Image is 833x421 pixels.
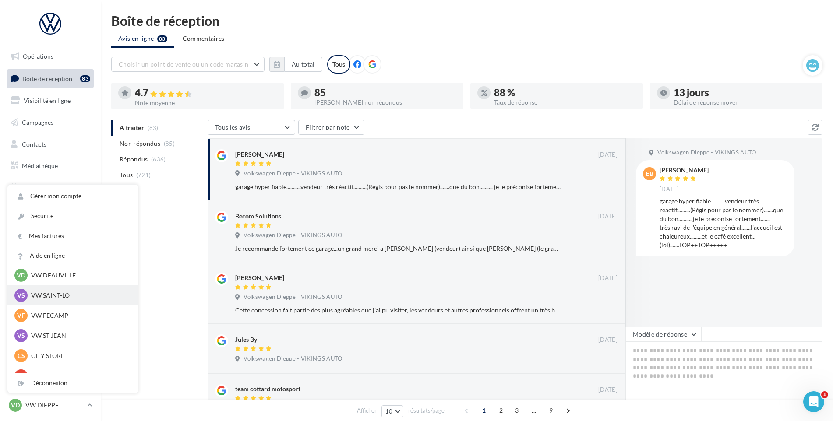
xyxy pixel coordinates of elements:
div: Je recommande fortement ce garage...un grand merci a [PERSON_NAME] (vendeur) ainsi que [PERSON_NA... [235,244,561,253]
button: Modèle de réponse [625,327,702,342]
span: (85) [164,140,175,147]
div: garage hyper fiable...........vendeur très réactif..........(Régis pour pas le nommer).......que ... [235,182,561,191]
a: Calendrier [5,179,95,197]
div: garage hyper fiable...........vendeur très réactif..........(Régis pour pas le nommer).......que ... [660,197,787,249]
span: Tous les avis [215,123,251,131]
a: PLV et print personnalisable [5,200,95,226]
span: 3 [510,403,524,417]
div: 13 jours [674,88,815,98]
div: 85 [314,88,456,98]
span: Commentaires [183,34,225,43]
p: VW ST JEAN [31,331,127,340]
span: Opérations [23,53,53,60]
span: [DATE] [660,186,679,193]
span: [DATE] [598,151,618,159]
div: [PERSON_NAME] [235,274,284,282]
div: Note moyenne [135,100,277,106]
div: Cette concession fait partie des plus agréables que j'ai pu visiter, les vendeurs et autres profe... [235,306,561,315]
div: [PERSON_NAME] [235,150,284,159]
div: Boîte de réception [111,14,822,27]
span: 1 [821,391,828,398]
p: VW SAINT-LO [31,291,127,300]
div: Taux de réponse [494,99,636,105]
p: VW PONT AUDEMER [31,372,127,380]
iframe: Intercom live chat [803,391,824,412]
a: Médiathèque [5,157,95,175]
p: VW DIEPPE [25,401,84,410]
a: Opérations [5,47,95,66]
span: Choisir un point de vente ou un code magasin [119,60,248,68]
span: VD [11,401,20,410]
span: Visibilité en ligne [24,97,71,104]
span: VS [17,331,25,340]
span: [DATE] [598,336,618,344]
span: (636) [151,156,166,163]
div: [PERSON_NAME] non répondus [314,99,456,105]
span: VF [17,311,25,320]
a: Mes factures [7,226,138,246]
span: Médiathèque [22,162,58,169]
p: VW FECAMP [31,311,127,320]
a: Visibilité en ligne [5,91,95,110]
div: Jules By [235,335,257,344]
span: Volkswagen Dieppe - VIKINGS AUTO [244,170,342,178]
span: VS [17,291,25,300]
div: 88 % [494,88,636,98]
div: 4.7 [135,88,277,98]
span: 10 [385,408,393,415]
span: Volkswagen Dieppe - VIKINGS AUTO [244,293,342,301]
div: Délai de réponse moyen [674,99,815,105]
span: Volkswagen Dieppe - VIKINGS AUTO [244,232,342,239]
span: [DATE] [598,274,618,282]
div: Tous [327,55,350,74]
span: Tous [120,171,133,179]
p: VW DEAUVILLE [31,271,127,280]
div: 83 [80,75,90,82]
button: Tous les avis [208,120,295,135]
span: [DATE] [598,386,618,394]
a: Campagnes DataOnDemand [5,229,95,255]
span: Afficher [357,407,377,415]
a: Aide en ligne [7,246,138,266]
span: EB [646,169,653,178]
span: Boîte de réception [22,74,72,82]
a: Contacts [5,135,95,154]
span: Campagnes [22,119,53,126]
span: (721) [136,172,151,179]
span: Répondus [120,155,148,164]
div: Déconnexion [7,373,138,393]
span: Calendrier [22,184,51,191]
button: 10 [381,405,404,417]
span: 1 [477,403,491,417]
button: Filtrer par note [298,120,364,135]
span: Non répondus [120,139,160,148]
a: VD VW DIEPPE [7,397,94,414]
span: Volkswagen Dieppe - VIKINGS AUTO [244,355,342,363]
p: CITY STORE [31,351,127,360]
span: Volkswagen Dieppe - VIKINGS AUTO [657,149,756,157]
a: Campagnes [5,113,95,132]
span: VP [17,372,25,380]
span: résultats/page [408,407,445,415]
span: Contacts [22,140,46,147]
span: [DATE] [598,213,618,221]
div: [PERSON_NAME] [660,167,709,173]
span: ... [527,403,541,417]
span: VD [17,271,25,280]
button: Au total [284,57,322,72]
a: Sécurité [7,206,138,226]
span: 9 [544,403,558,417]
a: Boîte de réception83 [5,69,95,88]
button: Au total [269,57,322,72]
div: team cottard motosport [235,385,300,393]
span: 2 [494,403,508,417]
span: CS [18,351,25,360]
button: Choisir un point de vente ou un code magasin [111,57,265,72]
div: Becom Solutions [235,212,281,221]
a: Gérer mon compte [7,186,138,206]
